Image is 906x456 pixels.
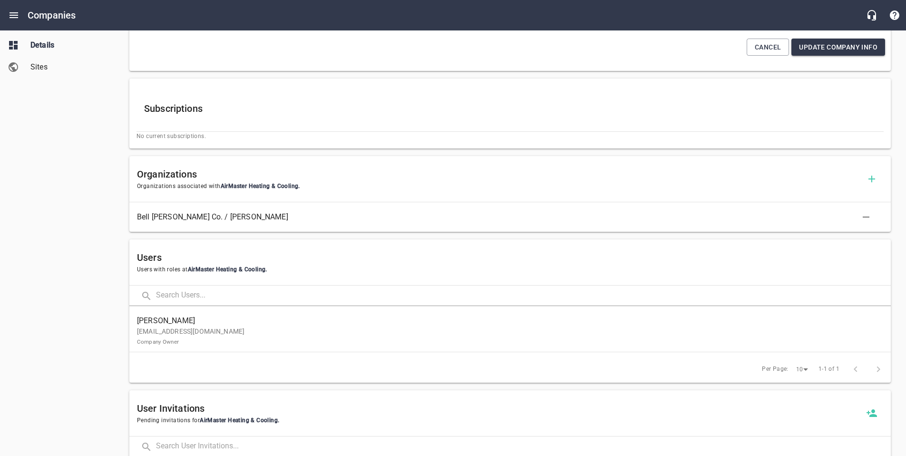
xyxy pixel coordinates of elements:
[137,167,860,182] h6: Organizations
[137,315,876,327] span: [PERSON_NAME]
[883,4,906,27] button: Support Portal
[747,39,789,56] button: Cancel
[762,365,789,374] span: Per Page:
[137,327,876,347] p: [EMAIL_ADDRESS][DOMAIN_NAME]
[2,4,25,27] button: Open drawer
[860,402,883,425] a: Invite a new user to AirMaster Heating & Cooling
[144,101,876,116] h6: Subscriptions
[137,182,860,191] span: Organizations associated with
[137,401,860,416] h6: User Invitations
[156,286,891,306] input: Search Users...
[188,266,267,273] span: AirMaster Heating & Cooling .
[137,211,868,223] span: Bell [PERSON_NAME] Co. / [PERSON_NAME]
[28,8,76,23] h6: Companies
[818,365,839,374] span: 1-1 of 1
[200,417,279,424] span: AirMaster Heating & Cooling .
[792,363,811,376] div: 10
[137,265,883,275] span: Users with roles at
[137,416,860,426] span: Pending invitations for
[137,338,179,345] small: Company Owner
[860,4,883,27] button: Live Chat
[855,206,877,228] button: Delete Association
[860,168,883,190] button: Add Organization
[221,183,300,189] span: AirMaster Heating & Cooling .
[136,132,884,141] span: No current subscriptions.
[791,39,885,56] button: Update Company Info
[137,250,883,265] h6: Users
[755,41,781,53] span: Cancel
[30,40,103,51] span: Details
[799,41,877,53] span: Update Company Info
[30,61,103,73] span: Sites
[129,310,891,352] a: [PERSON_NAME][EMAIL_ADDRESS][DOMAIN_NAME]Company Owner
